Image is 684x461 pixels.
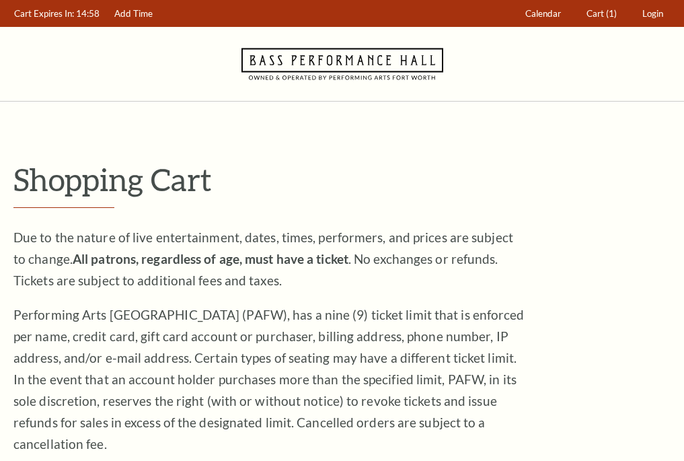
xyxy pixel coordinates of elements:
[580,1,623,27] a: Cart (1)
[13,304,525,455] p: Performing Arts [GEOGRAPHIC_DATA] (PAFW), has a nine (9) ticket limit that is enforced per name, ...
[14,8,74,19] span: Cart Expires In:
[108,1,159,27] a: Add Time
[13,162,671,197] p: Shopping Cart
[76,8,100,19] span: 14:58
[73,251,348,267] strong: All patrons, regardless of age, must have a ticket
[525,8,561,19] span: Calendar
[586,8,604,19] span: Cart
[636,1,670,27] a: Login
[13,229,513,288] span: Due to the nature of live entertainment, dates, times, performers, and prices are subject to chan...
[606,8,617,19] span: (1)
[519,1,568,27] a: Calendar
[642,8,663,19] span: Login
